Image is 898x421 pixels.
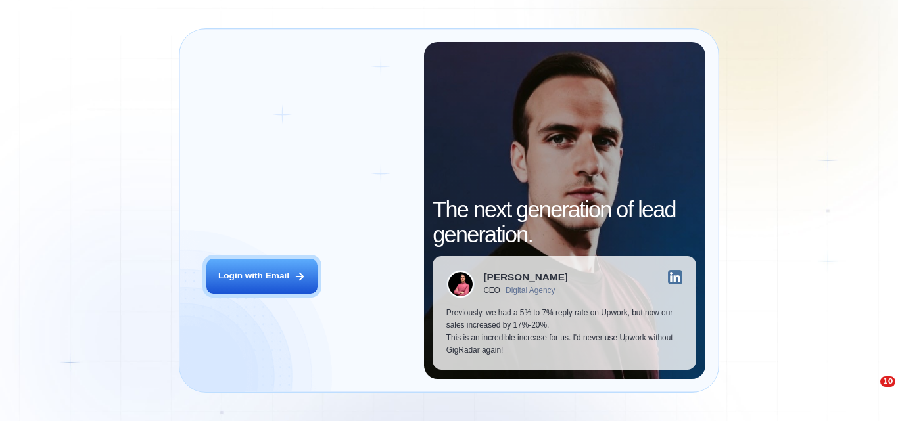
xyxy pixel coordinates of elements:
h2: The next generation of lead generation. [433,198,696,247]
button: Login with Email [206,259,318,294]
p: Previously, we had a 5% to 7% reply rate on Upwork, but now our sales increased by 17%-20%. This ... [446,307,683,356]
div: [PERSON_NAME] [483,272,568,282]
div: Login with Email [218,270,289,282]
span: 10 [880,376,895,387]
div: CEO [483,286,500,296]
div: Digital Agency [506,286,555,296]
iframe: Intercom live chat [853,376,885,408]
